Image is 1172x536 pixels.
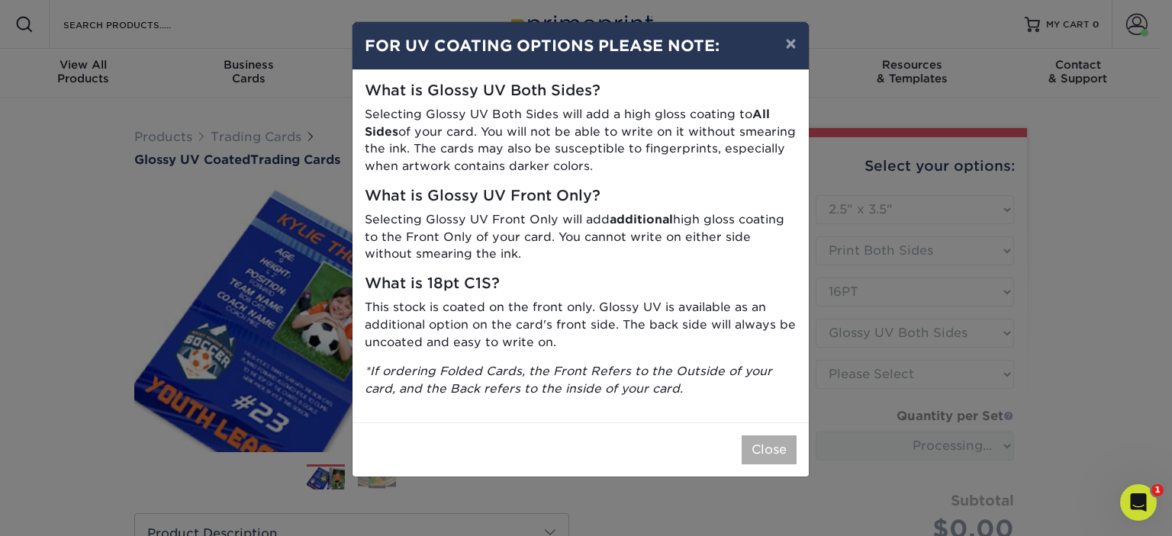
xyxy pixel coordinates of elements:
p: Selecting Glossy UV Both Sides will add a high gloss coating to of your card. You will not be abl... [365,106,797,175]
p: Selecting Glossy UV Front Only will add high gloss coating to the Front Only of your card. You ca... [365,211,797,263]
h5: What is Glossy UV Front Only? [365,188,797,205]
h4: FOR UV COATING OPTIONS PLEASE NOTE: [365,34,797,57]
p: This stock is coated on the front only. Glossy UV is available as an additional option on the car... [365,299,797,351]
h5: What is Glossy UV Both Sides? [365,82,797,100]
button: Close [742,435,797,464]
button: × [773,22,808,65]
h5: What is 18pt C1S? [365,275,797,293]
strong: additional [610,212,673,226]
strong: All Sides [365,107,770,139]
iframe: Intercom live chat [1120,484,1157,521]
i: *If ordering Folded Cards, the Front Refers to the Outside of your card, and the Back refers to t... [365,364,772,396]
span: 1 [1151,484,1164,496]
